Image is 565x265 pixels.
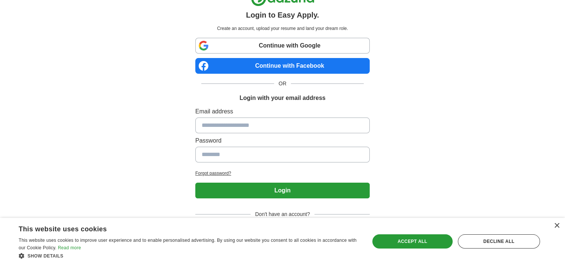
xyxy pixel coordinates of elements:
h1: Login to Easy Apply. [246,9,319,21]
button: Login [195,183,370,198]
a: Read more, opens a new window [58,245,81,250]
label: Password [195,136,370,145]
div: Decline all [458,234,540,249]
a: Continue with Facebook [195,58,370,74]
span: OR [274,80,291,88]
div: Accept all [372,234,453,249]
a: Forgot password? [195,170,370,177]
span: Show details [28,253,63,259]
div: Close [554,223,559,229]
p: Create an account, upload your resume and land your dream role. [197,25,368,32]
div: This website uses cookies [19,222,341,234]
label: Email address [195,107,370,116]
span: This website uses cookies to improve user experience and to enable personalised advertising. By u... [19,238,357,250]
div: Show details [19,252,359,259]
h1: Login with your email address [239,94,325,103]
span: Don't have an account? [251,210,314,218]
a: Continue with Google [195,38,370,54]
